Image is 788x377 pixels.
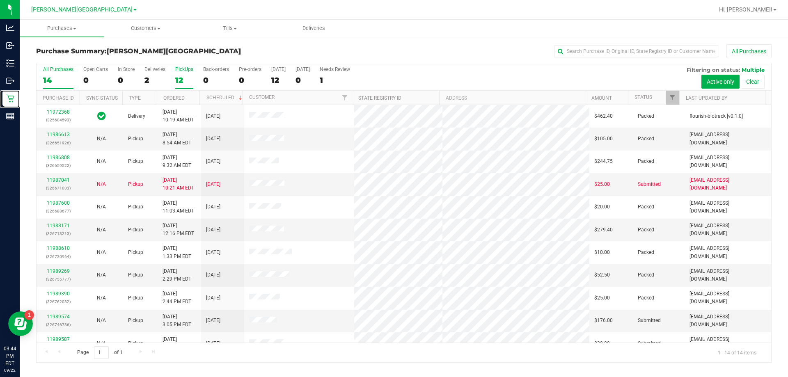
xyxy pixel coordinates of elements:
span: Not Applicable [97,204,106,210]
div: Needs Review [320,66,350,72]
span: $105.00 [594,135,613,143]
a: 11989574 [47,314,70,320]
span: Pickup [128,158,143,165]
div: 0 [239,75,261,85]
span: $244.75 [594,158,613,165]
span: Not Applicable [97,181,106,187]
span: [DATE] 3:05 PM EDT [163,313,191,329]
a: 11972368 [47,109,70,115]
inline-svg: Inventory [6,59,14,67]
span: Packed [638,294,654,302]
span: Submitted [638,181,661,188]
input: Search Purchase ID, Original ID, State Registry ID or Customer Name... [554,45,718,57]
a: Status [635,94,652,100]
span: Pickup [128,249,143,256]
th: Address [439,91,585,105]
button: All Purchases [726,44,772,58]
span: [DATE] 10:21 AM EDT [163,176,194,192]
span: Hi, [PERSON_NAME]! [719,6,772,13]
span: Packed [638,271,654,279]
span: [EMAIL_ADDRESS][DOMAIN_NAME] [689,267,766,283]
p: (326755777) [41,275,75,283]
span: $30.00 [594,340,610,347]
span: [PERSON_NAME][GEOGRAPHIC_DATA] [107,47,241,55]
a: Purchases [20,20,104,37]
span: Packed [638,112,654,120]
span: [EMAIL_ADDRESS][DOMAIN_NAME] [689,154,766,169]
p: (326671003) [41,184,75,192]
a: Sync Status [86,95,118,101]
span: Not Applicable [97,272,106,278]
div: [DATE] [295,66,310,72]
span: Submitted [638,317,661,324]
span: [EMAIL_ADDRESS][DOMAIN_NAME] [689,313,766,329]
span: $279.40 [594,226,613,234]
div: 12 [175,75,193,85]
span: $25.00 [594,181,610,188]
iframe: Resource center unread badge [24,310,34,320]
a: Type [129,95,141,101]
span: Not Applicable [97,158,106,164]
span: Not Applicable [97,295,106,301]
inline-svg: Outbound [6,77,14,85]
span: [DATE] [206,249,220,256]
a: Tills [188,20,272,37]
span: [DATE] [206,340,220,347]
button: N/A [97,226,106,234]
span: [EMAIL_ADDRESS][DOMAIN_NAME] [689,131,766,146]
a: 11988171 [47,223,70,228]
span: Pickup [128,226,143,234]
span: Purchases [20,25,104,32]
span: Not Applicable [97,227,106,233]
inline-svg: Analytics [6,24,14,32]
span: [EMAIL_ADDRESS][DOMAIN_NAME] [689,222,766,238]
span: [DATE] [206,294,220,302]
a: Last Updated By [686,95,727,101]
a: 11989390 [47,291,70,297]
span: Delivery [128,112,145,120]
span: Pickup [128,294,143,302]
a: Customers [104,20,188,37]
div: 1 [320,75,350,85]
span: [EMAIL_ADDRESS][DOMAIN_NAME] [689,336,766,351]
a: Purchase ID [43,95,74,101]
a: 11988610 [47,245,70,251]
span: Pickup [128,317,143,324]
button: N/A [97,181,106,188]
span: Packed [638,135,654,143]
span: Pickup [128,135,143,143]
span: [DATE] 2:44 PM EDT [163,290,191,306]
p: (326713213) [41,230,75,238]
a: State Registry ID [358,95,401,101]
input: 1 [94,346,109,359]
span: [DATE] [206,181,220,188]
div: 0 [203,75,229,85]
div: 0 [295,75,310,85]
span: Packed [638,203,654,211]
span: Pickup [128,340,143,347]
button: N/A [97,158,106,165]
div: All Purchases [43,66,73,72]
p: 09/22 [4,367,16,373]
span: [DATE] 3:07 PM EDT [163,336,191,351]
a: 11987600 [47,200,70,206]
div: In Store [118,66,135,72]
div: 2 [144,75,165,85]
a: 11989269 [47,268,70,274]
div: [DATE] [271,66,286,72]
p: (326762032) [41,298,75,306]
p: (326688677) [41,207,75,215]
span: [DATE] [206,203,220,211]
span: Not Applicable [97,136,106,142]
button: Clear [741,75,765,89]
span: Not Applicable [97,340,106,346]
button: N/A [97,294,106,302]
span: Multiple [742,66,765,73]
div: 0 [83,75,108,85]
div: Back-orders [203,66,229,72]
span: [EMAIL_ADDRESS][DOMAIN_NAME] [689,244,766,260]
div: PickUps [175,66,193,72]
span: [DATE] 8:54 AM EDT [163,131,191,146]
span: $25.00 [594,294,610,302]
